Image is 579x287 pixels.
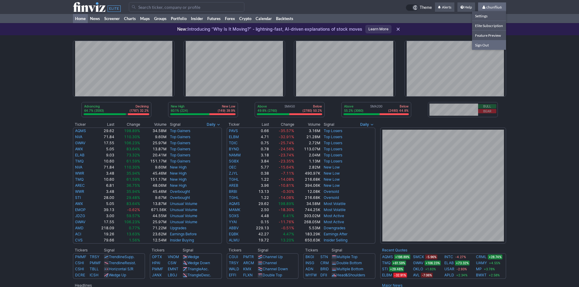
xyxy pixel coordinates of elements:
button: Signals interval [359,121,375,128]
td: 9.60M [140,134,167,140]
td: 3.18 [248,152,269,158]
a: Top Gainers [170,153,190,157]
a: TRSY [229,261,239,265]
span: Trendline [109,261,125,265]
td: 29.62 [94,128,115,134]
td: 5.77 [248,164,269,170]
a: Upgrades [170,226,186,230]
a: TriangleDesc. [188,273,211,277]
a: Most Volatile [324,207,346,212]
a: Forex [223,14,237,23]
a: Channel Up [263,255,283,259]
span: 61.59% [126,177,140,182]
a: Overbought [170,195,190,200]
a: CRML [476,254,487,260]
a: New High [170,183,187,188]
span: -0.30% [281,189,294,194]
td: 2.82M [295,164,320,170]
a: Learn More [365,25,391,33]
a: Charts [122,14,138,23]
a: Groups [152,14,169,23]
td: 12.08K [295,189,320,195]
span: Signal [170,122,181,127]
td: 34.58M [140,128,167,134]
a: ABBV [229,226,239,230]
a: TMQ [75,177,84,182]
a: LBGJ [168,273,177,277]
a: CVS [75,238,83,242]
a: AMD [75,226,84,230]
th: Change [115,121,140,128]
a: ICSH [90,273,98,277]
a: MAMK [229,207,240,212]
a: Recent Quotes [382,248,407,252]
a: Top Gainers [170,141,190,145]
a: TGHL [229,177,239,182]
a: EMOP [75,207,86,212]
a: Theme [406,4,432,11]
a: Top Losers [324,141,342,145]
td: 1.22 [248,176,269,183]
p: (1787) 32.2% [129,108,149,113]
a: Top Losers [324,135,342,139]
a: APLD [444,272,454,278]
a: INSG [305,261,314,265]
a: TRSY [90,255,99,259]
a: Wedge Up [109,273,126,277]
span: -25.74% [279,141,294,145]
p: 55.2% (3060) [344,108,364,113]
a: ELBM [229,135,239,139]
a: TGHL [229,195,239,200]
a: Top Losers [324,147,342,151]
a: Insider Buying [170,238,194,242]
a: Earnings Before [170,232,197,236]
td: 216.68K [295,195,320,201]
a: ALMU [229,238,240,242]
td: 151.17M [140,158,167,164]
a: BKGI [305,255,314,259]
a: USAR [444,266,454,272]
td: 5.05 [94,146,115,152]
td: 25.97M [140,140,167,146]
p: New High [171,104,188,108]
th: Volume [295,121,320,128]
td: 71.84 [94,134,115,140]
span: 106.23% [124,141,140,145]
a: AVL [413,272,420,278]
th: Ticker [227,121,249,128]
span: 83.64% [126,147,140,151]
a: JANX [152,273,162,277]
a: KMX [243,267,251,271]
a: PMMF [75,255,86,259]
td: 20.41M [140,152,167,158]
td: 45.46M [140,189,167,195]
p: 60.1% (224) [171,108,188,113]
p: (2480) 44.8% [388,108,408,113]
a: ELBM [382,272,392,278]
a: Head&Shoulders [336,273,365,277]
a: Crypto [237,14,253,23]
td: 151.17M [140,176,167,183]
span: chunfliu6 [486,5,502,9]
a: STI [75,195,81,200]
a: Multiple Top [336,255,357,259]
td: 2.50 [248,207,269,213]
a: Double Bottom [336,261,362,265]
p: (149) 39.9% [218,108,235,113]
span: 198.89% [124,128,140,133]
a: Multiple Bottom [336,267,363,271]
td: 44.55M [140,213,167,219]
a: PAVS [229,128,238,133]
th: Last [248,121,269,128]
td: 10.60 [94,176,115,183]
a: MYFW [305,273,317,277]
a: New High [170,177,187,182]
td: 744.25K [295,207,320,213]
td: 0.66 [248,128,269,134]
a: Top Losers [324,159,342,163]
a: Overbought [170,189,190,194]
a: EQBK [229,232,239,236]
a: Top Losers [324,128,342,133]
a: EFFI [229,273,236,277]
td: 3.16M [295,128,320,134]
